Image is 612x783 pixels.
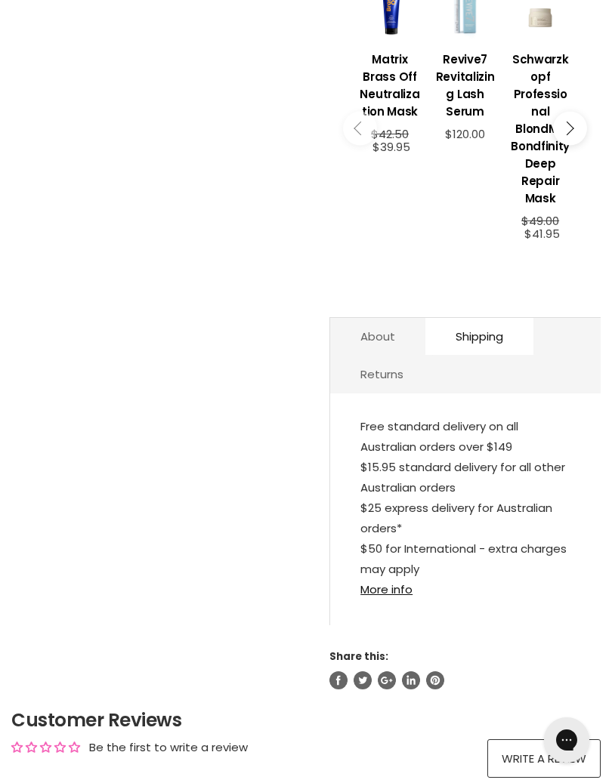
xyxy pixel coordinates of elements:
[445,126,485,142] span: $120.00
[510,51,570,207] h3: Schwarzkopf Professional BlondMe Bondfinity Deep Repair Mask
[435,51,496,120] h3: Revive7 Revitalizing Lash Serum
[521,213,559,229] span: $49.00
[329,649,388,664] span: Share this:
[360,581,413,597] a: More info
[360,51,420,120] h3: Matrix Brass Off Neutralization Mask
[371,126,409,142] span: $42.50
[11,739,80,755] div: Average rating is 0.00 stars
[524,226,560,242] span: $41.95
[329,649,601,689] aside: Share this:
[487,739,601,778] a: Write a review
[11,707,601,733] h2: Customer Reviews
[360,416,570,603] p: Free standard delivery on all Australian orders over $149 $15.95 standard delivery for all other ...
[435,39,496,128] a: View product:Revive7 Revitalizing Lash Serum
[372,139,410,155] span: $39.95
[330,356,434,393] a: Returns
[425,318,533,355] a: Shipping
[89,739,248,755] div: Be the first to write a review
[360,39,420,128] a: View product:Matrix Brass Off Neutralization Mask
[536,712,597,768] iframe: Gorgias live chat messenger
[510,39,570,214] a: View product:Schwarzkopf Professional BlondMe Bondfinity Deep Repair Mask
[330,318,425,355] a: About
